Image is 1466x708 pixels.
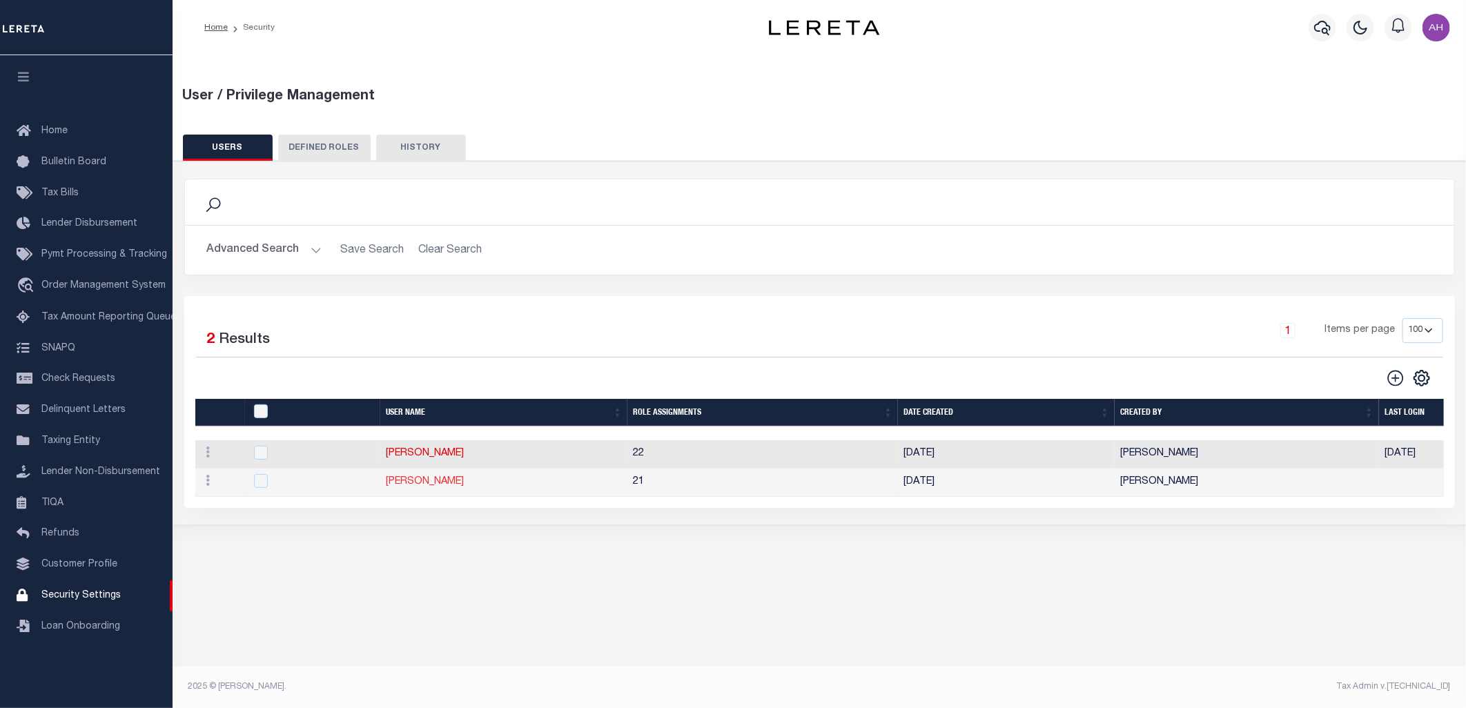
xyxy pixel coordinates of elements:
span: Items per page [1325,323,1396,338]
img: svg+xml;base64,PHN2ZyB4bWxucz0iaHR0cDovL3d3dy53My5vcmcvMjAwMC9zdmciIHBvaW50ZXItZXZlbnRzPSJub25lIi... [1423,14,1450,41]
td: [PERSON_NAME] [1115,440,1379,469]
a: [PERSON_NAME] [386,477,464,486]
span: Delinquent Letters [41,405,126,415]
span: Lender Non-Disbursement [41,467,160,477]
a: [PERSON_NAME] [386,449,464,458]
a: 1 [1280,323,1296,338]
span: SNAPQ [41,343,75,353]
th: Created By: activate to sort column ascending [1115,399,1379,427]
button: DEFINED ROLES [278,135,371,161]
span: Order Management System [41,281,166,291]
span: Security Settings [41,591,121,600]
span: Pymt Processing & Tracking [41,250,167,259]
span: Tax Amount Reporting Queue [41,313,176,322]
span: Bulletin Board [41,157,106,167]
span: Loan Onboarding [41,622,120,631]
span: Refunds [41,529,79,538]
a: Home [204,23,228,32]
th: User Name: activate to sort column ascending [380,399,627,427]
td: [DATE] [898,469,1115,497]
button: USERS [183,135,273,161]
td: [PERSON_NAME] [1115,469,1379,497]
span: Tax Bills [41,188,79,198]
td: 22 [627,440,898,469]
span: Check Requests [41,374,115,384]
span: Lender Disbursement [41,219,137,228]
button: HISTORY [376,135,466,161]
th: Date Created: activate to sort column ascending [898,399,1115,427]
span: Home [41,126,68,136]
td: [DATE] [898,440,1115,469]
button: Advanced Search [207,237,322,264]
span: 2 [207,333,215,347]
span: Customer Profile [41,560,117,569]
td: 21 [627,469,898,497]
div: Tax Admin v.[TECHNICAL_ID] [830,680,1451,693]
label: Results [219,329,271,351]
span: TIQA [41,498,63,507]
span: Taxing Entity [41,436,100,446]
li: Security [228,21,275,34]
div: 2025 © [PERSON_NAME]. [178,680,820,693]
div: User / Privilege Management [183,86,1456,107]
th: Role Assignments: activate to sort column ascending [627,399,898,427]
i: travel_explore [17,277,39,295]
img: logo-dark.svg [769,20,879,35]
th: UserID [245,399,380,427]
